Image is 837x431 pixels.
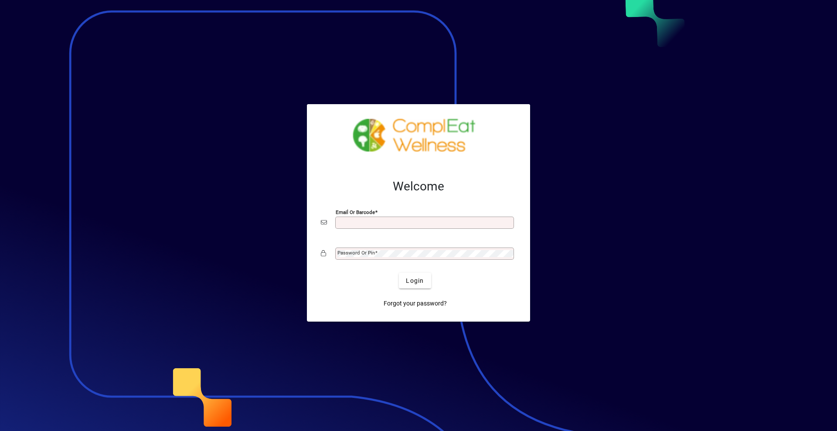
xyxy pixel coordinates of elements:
[337,250,375,256] mat-label: Password or Pin
[399,273,431,288] button: Login
[336,209,375,215] mat-label: Email or Barcode
[406,276,424,285] span: Login
[384,299,447,308] span: Forgot your password?
[321,179,516,194] h2: Welcome
[380,295,450,311] a: Forgot your password?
